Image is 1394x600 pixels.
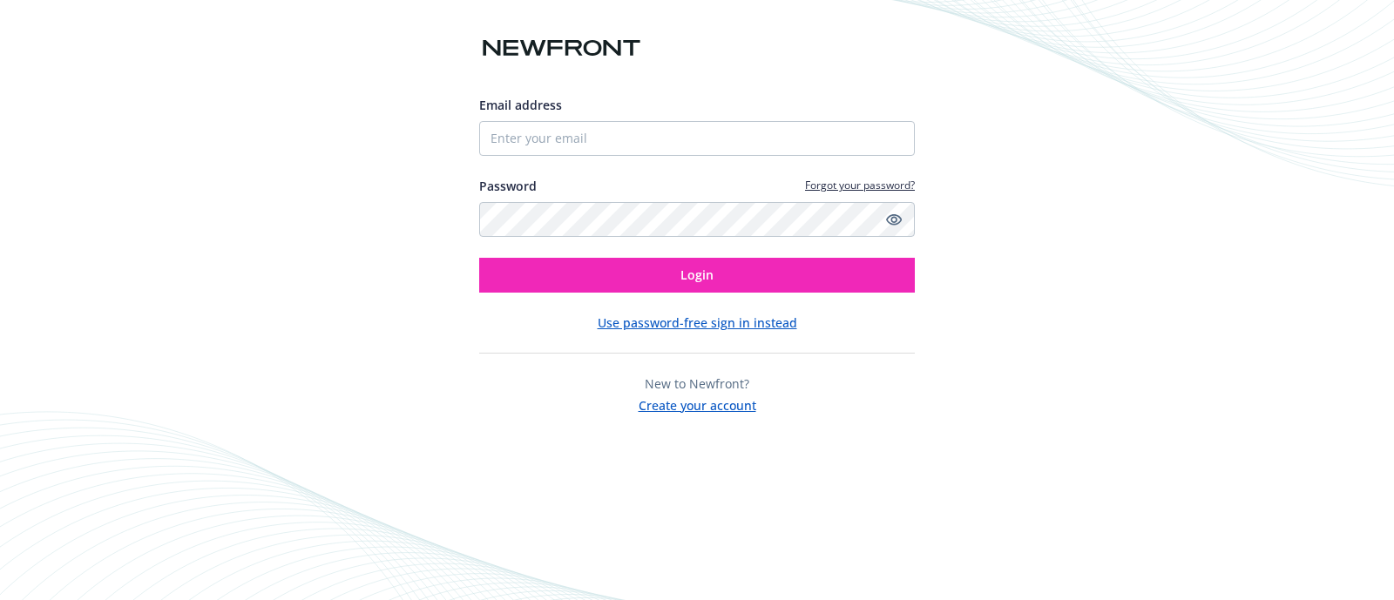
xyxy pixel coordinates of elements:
img: Newfront logo [479,33,644,64]
label: Password [479,177,537,195]
span: New to Newfront? [645,375,749,392]
span: Email address [479,97,562,113]
button: Create your account [639,393,756,415]
a: Show password [883,209,904,230]
button: Use password-free sign in instead [598,313,797,332]
button: Login [479,258,915,293]
a: Forgot your password? [805,178,915,192]
span: Login [680,266,714,283]
input: Enter your email [479,121,915,156]
input: Enter your password [479,202,915,237]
